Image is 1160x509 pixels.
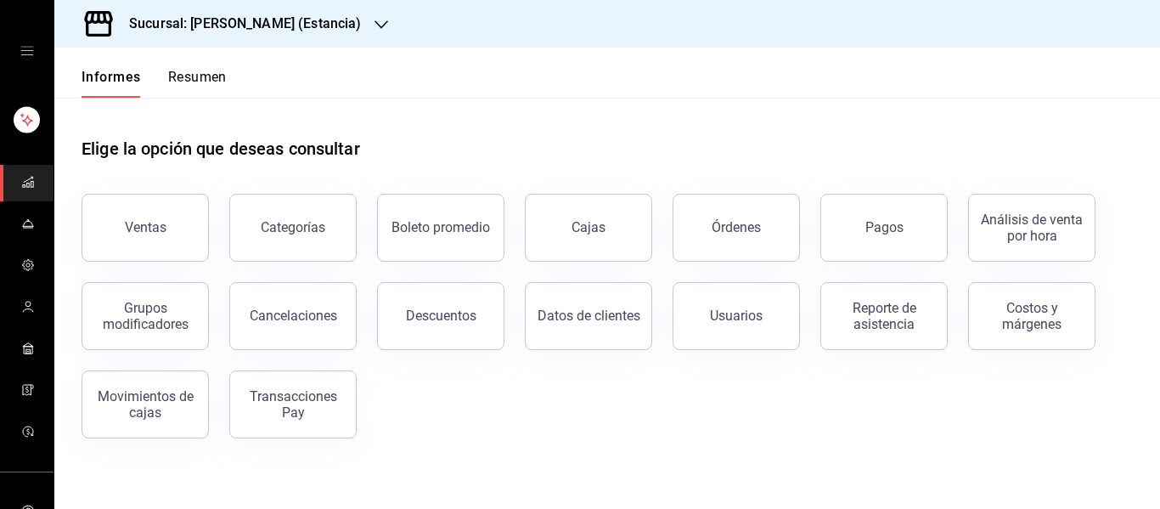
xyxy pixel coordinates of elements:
button: Usuarios [673,282,800,350]
div: pestañas de navegación [82,68,227,98]
button: Grupos modificadores [82,282,209,350]
font: Grupos modificadores [103,300,189,332]
font: Cajas [572,219,606,235]
font: Transacciones Pay [250,388,337,421]
button: Categorías [229,194,357,262]
font: Órdenes [712,219,761,235]
font: Descuentos [406,308,476,324]
font: Análisis de venta por hora [981,212,1083,244]
button: Movimientos de cajas [82,370,209,438]
button: Reporte de asistencia [820,282,948,350]
font: Datos de clientes [538,308,640,324]
font: Ventas [125,219,166,235]
a: Cajas [525,194,652,262]
font: Movimientos de cajas [98,388,194,421]
button: Descuentos [377,282,504,350]
button: Cancelaciones [229,282,357,350]
button: Pagos [820,194,948,262]
font: Informes [82,69,141,85]
button: Boleto promedio [377,194,504,262]
button: Análisis de venta por hora [968,194,1095,262]
font: Cancelaciones [250,308,337,324]
button: Transacciones Pay [229,370,357,438]
font: Resumen [168,69,227,85]
button: Datos de clientes [525,282,652,350]
button: Órdenes [673,194,800,262]
font: Usuarios [710,308,763,324]
button: Ventas [82,194,209,262]
font: Sucursal: [PERSON_NAME] (Estancia) [129,15,361,31]
font: Elige la opción que deseas consultar [82,139,360,159]
font: Boleto promedio [391,219,490,235]
font: Reporte de asistencia [853,300,916,332]
font: Costos y márgenes [1002,300,1061,332]
font: Categorías [261,219,325,235]
button: Costos y márgenes [968,282,1095,350]
font: Pagos [865,219,904,235]
button: cajón abierto [20,44,34,58]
